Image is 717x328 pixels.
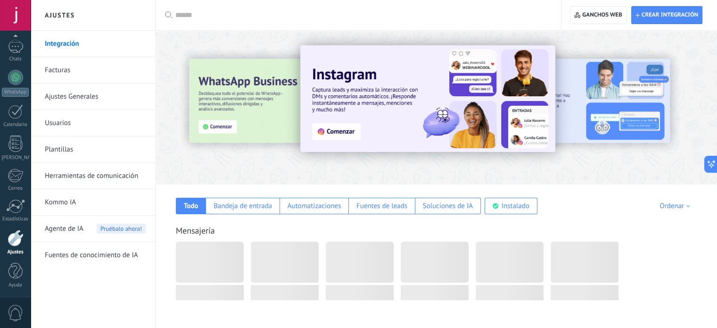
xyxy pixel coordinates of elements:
span: Crear integración [642,11,698,19]
a: Ajustes Generales [45,84,146,110]
a: Fuentes de conocimiento de IA [45,242,146,269]
div: Soluciones de IA [423,202,473,210]
a: Facturas [45,57,146,84]
a: Herramientas de comunicación [45,163,146,189]
img: Diapositiva 1 [300,45,555,152]
li: Plantillas [31,136,155,163]
a: Plantillas [45,136,146,163]
font: Fuentes de leads [356,202,407,210]
font: Plantillas [45,145,73,154]
font: Calendario [3,121,27,128]
font: Pruébalo ahora! [100,225,142,233]
div: Ayuda [2,282,29,288]
div: Bandeja de entrada [214,202,272,210]
img: Diapositiva 3 [189,59,390,143]
a: Agente de IAPruébalo ahora! [45,216,146,242]
font: Chats [9,56,21,62]
font: Ordenar [659,202,684,210]
a: Kommo IA [45,189,146,216]
li: Herramientas de comunicación [31,163,155,189]
button: Crear integración [631,6,702,24]
font: [PERSON_NAME] [2,154,39,161]
li: Usuarios [31,110,155,136]
a: Usuarios [45,110,146,136]
font: Facturas [45,66,70,75]
li: Ajustes Generales [31,84,155,110]
div: Estadísticas [2,216,29,222]
a: Integración [45,31,146,57]
font: Agente de IA [45,224,83,233]
img: Diapositiva 2 [469,59,670,143]
button: Ganchos web [570,6,626,24]
font: Instalado [502,202,529,210]
li: Facturas [31,57,155,84]
font: Ganchos web [582,11,622,18]
font: WhatsApp [4,89,26,95]
li: Agente de IA [31,216,155,242]
font: Kommo IA [45,198,76,207]
div: Automatizaciones [288,202,341,210]
li: Kommo IA [31,189,155,216]
font: Correo [8,185,23,192]
a: Mensajería [176,225,215,236]
div: Ajustes [2,249,29,255]
font: Ajustes [45,11,75,19]
li: Fuentes de conocimiento de IA [31,242,155,268]
li: Integración [31,31,155,57]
